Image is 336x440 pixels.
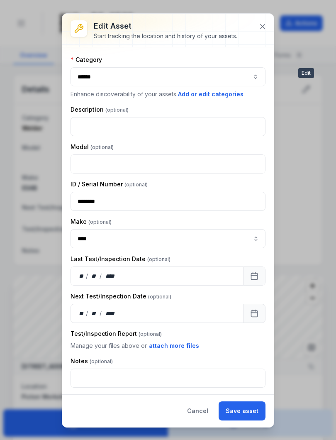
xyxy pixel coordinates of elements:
[71,229,265,248] input: asset-edit:cf[ca1b6296-9635-4ae3-ae60-00faad6de89d]-label
[71,357,113,365] label: Notes
[71,105,129,114] label: Description
[78,309,86,318] div: day,
[71,90,265,99] p: Enhance discoverability of your assets.
[178,90,244,99] button: Add or edit categories
[71,143,114,151] label: Model
[100,309,102,318] div: /
[71,180,148,188] label: ID / Serial Number
[71,255,170,263] label: Last Test/Inspection Date
[71,341,265,350] p: Manage your files above or
[219,401,265,420] button: Save asset
[89,272,100,280] div: month,
[94,20,237,32] h3: Edit asset
[71,218,112,226] label: Make
[102,309,118,318] div: year,
[89,309,100,318] div: month,
[71,292,171,301] label: Next Test/Inspection Date
[180,401,215,420] button: Cancel
[86,272,89,280] div: /
[71,330,162,338] label: Test/Inspection Report
[298,68,314,78] span: Edit
[149,341,200,350] button: attach more files
[78,272,86,280] div: day,
[86,309,89,318] div: /
[102,272,118,280] div: year,
[243,266,265,286] button: Calendar
[71,56,102,64] label: Category
[100,272,102,280] div: /
[94,32,237,40] div: Start tracking the location and history of your assets.
[243,304,265,323] button: Calendar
